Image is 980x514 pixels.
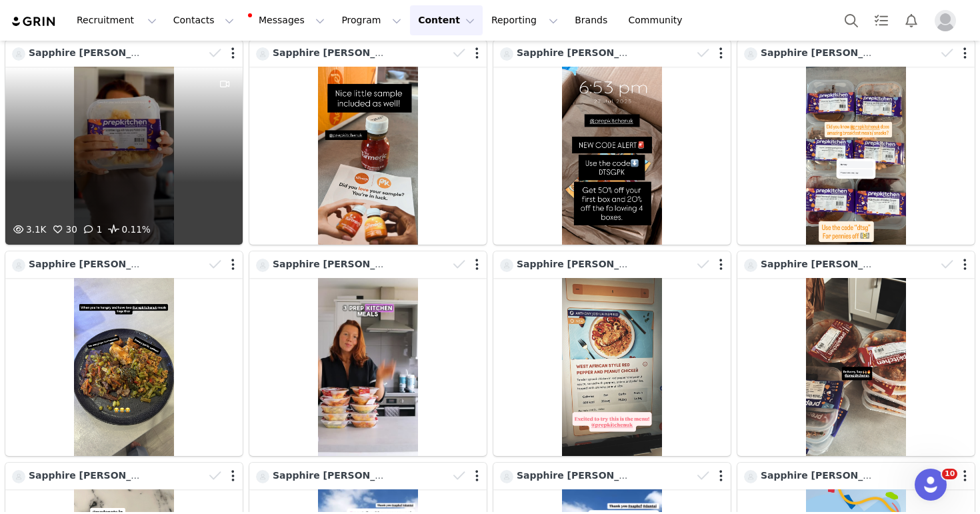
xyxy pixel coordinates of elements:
[256,470,269,483] img: 9faf6a30-ffde-4f8f-a914-188607967538--s.jpg
[243,5,333,35] button: Messages
[483,5,566,35] button: Reporting
[744,259,757,272] img: 9faf6a30-ffde-4f8f-a914-188607967538--s.jpg
[165,5,242,35] button: Contacts
[761,470,898,481] span: Sapphire [PERSON_NAME]
[12,47,25,61] img: 9faf6a30-ffde-4f8f-a914-188607967538--s.jpg
[273,259,410,269] span: Sapphire [PERSON_NAME]
[897,5,926,35] button: Notifications
[410,5,483,35] button: Content
[50,224,77,235] span: 30
[500,259,513,272] img: 9faf6a30-ffde-4f8f-a914-188607967538--s.jpg
[517,47,654,58] span: Sapphire [PERSON_NAME]
[69,5,165,35] button: Recruitment
[761,47,898,58] span: Sapphire [PERSON_NAME]
[500,47,513,61] img: 9faf6a30-ffde-4f8f-a914-188607967538--s.jpg
[256,259,269,272] img: 9faf6a30-ffde-4f8f-a914-188607967538--s.jpg
[29,259,166,269] span: Sapphire [PERSON_NAME]
[517,470,654,481] span: Sapphire [PERSON_NAME]
[500,470,513,483] img: 9faf6a30-ffde-4f8f-a914-188607967538--s.jpg
[837,5,866,35] button: Search
[935,10,956,31] img: placeholder-profile.jpg
[29,470,166,481] span: Sapphire [PERSON_NAME]
[942,469,957,479] span: 10
[11,15,57,28] img: grin logo
[106,222,151,238] span: 0.11%
[333,5,409,35] button: Program
[744,47,757,61] img: 9faf6a30-ffde-4f8f-a914-188607967538--s.jpg
[621,5,697,35] a: Community
[29,47,166,58] span: Sapphire [PERSON_NAME]
[256,47,269,61] img: 9faf6a30-ffde-4f8f-a914-188607967538--s.jpg
[273,47,410,58] span: Sapphire [PERSON_NAME]
[81,224,103,235] span: 1
[12,259,25,272] img: 9faf6a30-ffde-4f8f-a914-188607967538--s.jpg
[517,259,654,269] span: Sapphire [PERSON_NAME]
[567,5,619,35] a: Brands
[744,470,757,483] img: 9faf6a30-ffde-4f8f-a914-188607967538--s.jpg
[915,469,947,501] iframe: Intercom live chat
[927,10,969,31] button: Profile
[273,470,410,481] span: Sapphire [PERSON_NAME]
[867,5,896,35] a: Tasks
[10,224,47,235] span: 3.1K
[12,470,25,483] img: 9faf6a30-ffde-4f8f-a914-188607967538--s.jpg
[761,259,898,269] span: Sapphire [PERSON_NAME]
